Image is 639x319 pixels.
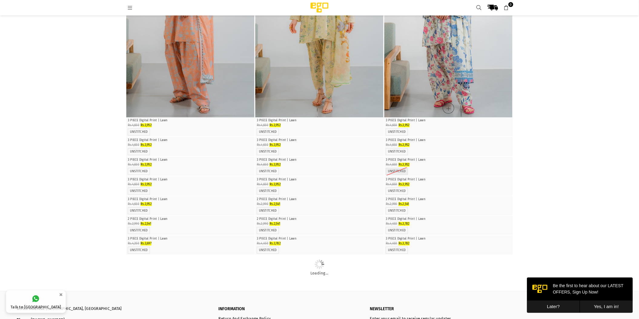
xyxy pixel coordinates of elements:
[501,2,512,13] a: 0
[259,150,277,154] label: UNSTITCHED
[130,248,148,252] a: UNSTITCHED
[141,123,152,127] span: Rs.3,952
[399,123,410,127] span: Rs.3,952
[257,222,268,226] span: Rs.2,990
[6,290,66,313] a: Talk to [GEOGRAPHIC_DATA]
[386,177,511,182] p: 3 PIECE Digital Print | Lawn
[257,118,382,123] p: 3 PIECE Digital Print | Lawn
[388,209,406,213] label: UNSTITCHED
[130,229,148,233] label: UNSTITCHED
[257,158,382,162] p: 3 PIECE Digital Print | Lawn
[399,183,410,186] span: Rs.3,952
[219,307,361,312] p: INFORMATION
[270,183,281,186] span: Rs.3,952
[128,217,253,221] p: 2 PIECE Digital Print | Lawn
[257,217,382,221] p: 2 PIECE Digital Print | Lawn
[474,2,485,13] a: Search
[259,130,277,134] label: UNSTITCHED
[128,143,139,147] span: Rs.4,650
[141,202,152,206] span: Rs.3,952
[128,197,253,202] p: 3 PIECE Digital Print | Lawn
[259,209,277,213] label: UNSTITCHED
[386,118,511,123] p: 3 PIECE Digital Print | Lawn
[386,158,511,162] p: 3 PIECE Digital Print | Lawn
[388,229,406,233] label: UNSTITCHED
[141,143,152,147] span: Rs.3,952
[17,307,210,312] p: : [GEOGRAPHIC_DATA], [GEOGRAPHIC_DATA]
[443,103,454,114] a: Quick Shop
[399,163,410,166] span: Rs.3,952
[386,202,397,206] span: Rs.2,990
[270,123,281,127] span: Rs.3,952
[128,158,253,162] p: 3 PIECE Digital Print | Lawn
[508,2,513,7] span: 0
[386,183,397,186] span: Rs.4,650
[257,237,382,241] p: 3 PIECE Digital Print | Lawn
[386,237,511,241] p: 3 PIECE Digital Print | Lawn
[130,170,148,173] label: UNSTITCHED
[270,202,280,206] span: Rs.2,541
[527,277,633,313] iframe: webpush-onsite
[124,5,135,10] a: Menu
[294,2,345,14] img: Ego
[127,271,512,276] p: Loading...
[130,189,148,193] label: UNSTITCHED
[386,138,511,143] p: 3 PIECE Digital Print | Lawn
[128,222,139,226] span: Rs.2,990
[315,260,324,269] img: Loading...
[259,229,277,233] label: UNSTITCHED
[130,130,148,134] label: UNSTITCHED
[388,130,406,134] label: UNSTITCHED
[257,177,382,182] p: 3 PIECE Digital Print | Lawn
[270,242,281,245] span: Rs.3,782
[257,123,268,127] span: Rs.4,650
[128,183,139,186] span: Rs.4,650
[128,177,253,182] p: 3 PIECE Digital Print | Lawn
[130,150,148,154] label: UNSTITCHED
[259,170,277,173] a: UNSTITCHED
[388,189,406,193] label: UNSTITCHED
[399,242,410,245] span: Rs.3,782
[257,202,268,206] span: Rs.2,990
[257,183,268,186] span: Rs.4,650
[128,163,139,166] span: Rs.4,650
[259,189,277,193] label: UNSTITCHED
[388,150,406,154] label: UNSTITCHED
[386,163,397,166] span: Rs.4,650
[257,197,382,202] p: 2 PIECE Digital Print | Lawn
[130,209,148,213] label: UNSTITCHED
[270,163,281,166] span: Rs.3,952
[399,202,409,206] span: Rs.2,541
[388,248,406,252] label: UNSTITCHED
[388,170,406,173] label: UNSTITCHED
[270,143,281,147] span: Rs.3,952
[399,143,410,147] span: Rs.3,952
[270,222,280,226] span: Rs.2,541
[386,123,397,127] span: Rs.4,650
[257,143,268,147] span: Rs.4,650
[386,242,397,245] span: Rs.4,450
[259,248,277,252] label: UNSTITCHED
[128,118,253,123] p: 3 PIECE Digital Print | Lawn
[370,307,506,312] p: NEWSLETTER
[128,202,139,206] span: Rs.4,650
[127,266,512,276] a: Loading...
[257,163,268,166] span: Rs.4,650
[141,183,152,186] span: Rs.3,952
